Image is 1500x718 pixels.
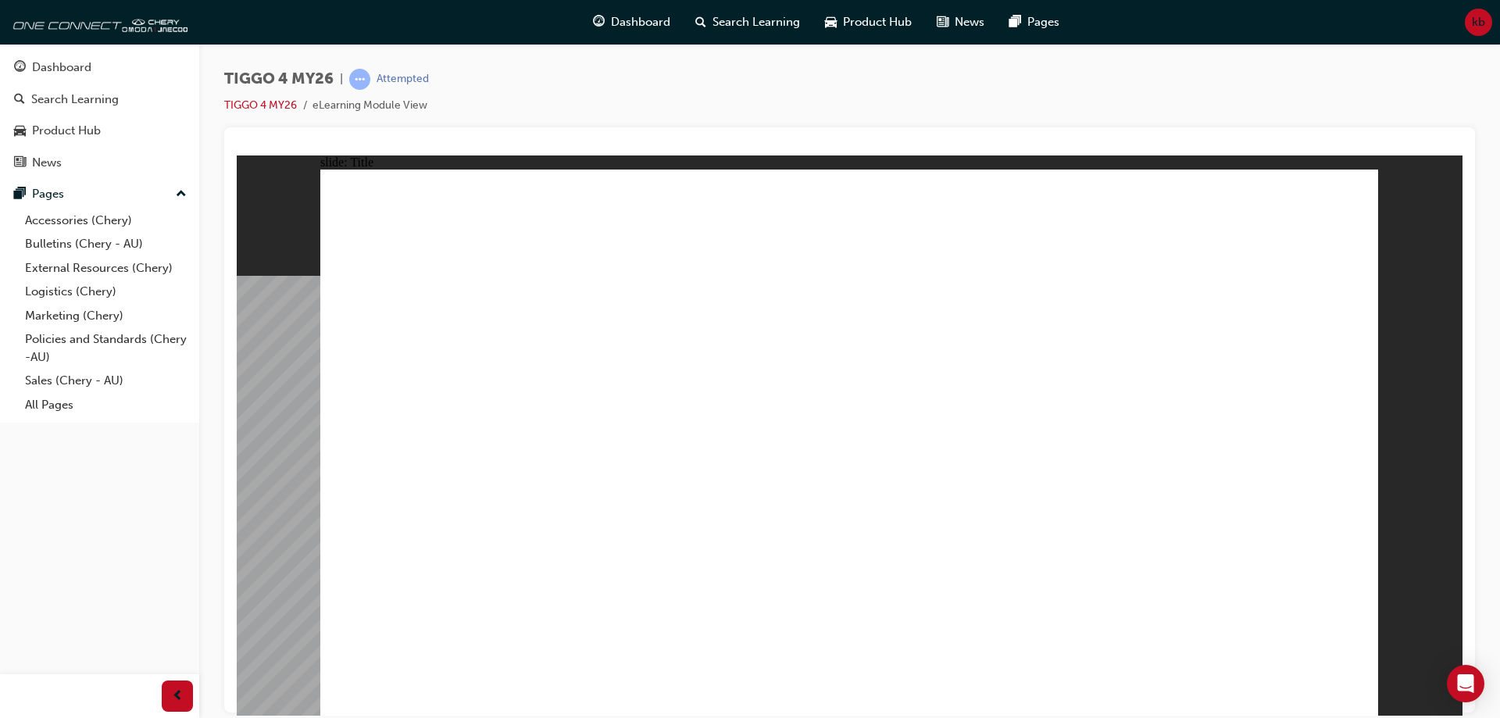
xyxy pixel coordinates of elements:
span: prev-icon [172,687,184,706]
a: Policies and Standards (Chery -AU) [19,327,193,369]
span: news-icon [937,13,948,32]
span: News [955,13,984,31]
a: TIGGO 4 MY26 [224,98,297,112]
a: pages-iconPages [997,6,1072,38]
a: Logistics (Chery) [19,280,193,304]
span: TIGGO 4 MY26 [224,70,334,88]
span: guage-icon [593,13,605,32]
span: Pages [1027,13,1059,31]
div: Search Learning [31,91,119,109]
div: Open Intercom Messenger [1447,665,1484,702]
span: up-icon [176,184,187,205]
div: Attempted [377,72,429,87]
a: Marketing (Chery) [19,304,193,328]
span: Product Hub [843,13,912,31]
button: Pages [6,180,193,209]
div: News [32,154,62,172]
div: Product Hub [32,122,101,140]
a: news-iconNews [924,6,997,38]
span: Search Learning [712,13,800,31]
a: Sales (Chery - AU) [19,369,193,393]
button: kb [1465,9,1492,36]
span: pages-icon [1009,13,1021,32]
span: pages-icon [14,188,26,202]
a: News [6,148,193,177]
span: car-icon [825,13,837,32]
span: guage-icon [14,61,26,75]
a: External Resources (Chery) [19,256,193,280]
a: search-iconSearch Learning [683,6,812,38]
img: oneconnect [8,6,187,38]
a: Bulletins (Chery - AU) [19,232,193,256]
span: search-icon [14,93,25,107]
a: car-iconProduct Hub [812,6,924,38]
a: Product Hub [6,116,193,145]
a: Search Learning [6,85,193,114]
a: Dashboard [6,53,193,82]
span: kb [1472,13,1485,31]
a: All Pages [19,393,193,417]
button: DashboardSearch LearningProduct HubNews [6,50,193,180]
a: Accessories (Chery) [19,209,193,233]
span: car-icon [14,124,26,138]
div: Pages [32,185,64,203]
a: guage-iconDashboard [580,6,683,38]
span: learningRecordVerb_ATTEMPT-icon [349,69,370,90]
span: search-icon [695,13,706,32]
div: Dashboard [32,59,91,77]
span: news-icon [14,156,26,170]
li: eLearning Module View [312,97,427,115]
span: Dashboard [611,13,670,31]
span: | [340,70,343,88]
